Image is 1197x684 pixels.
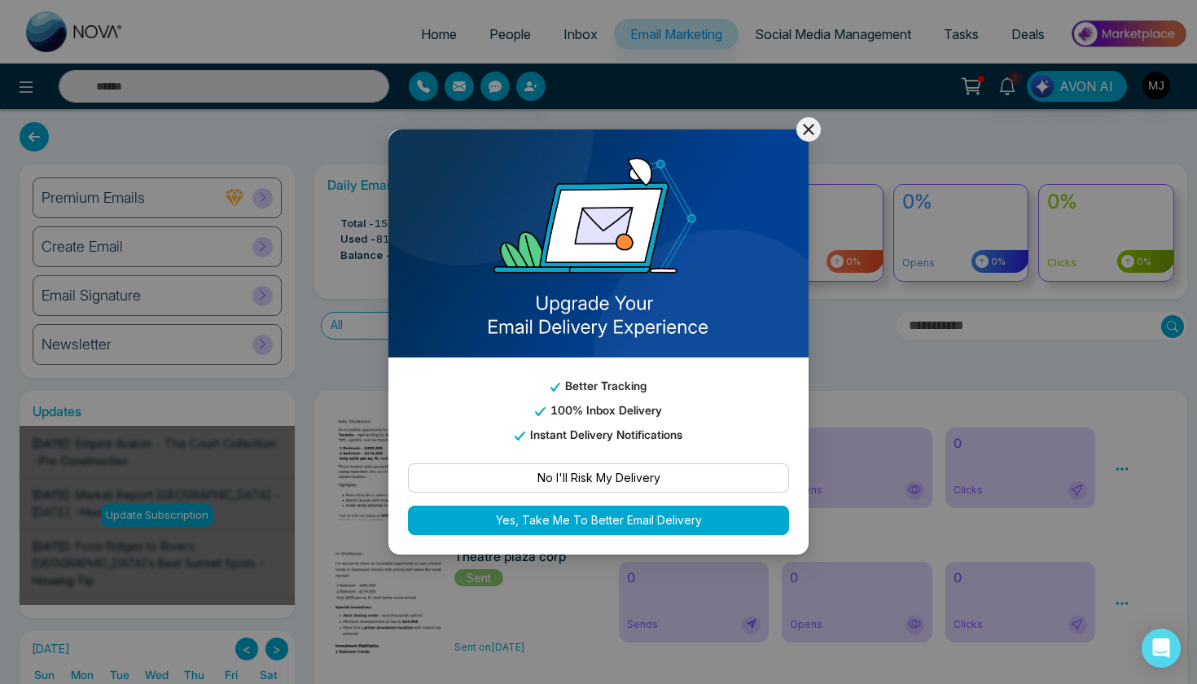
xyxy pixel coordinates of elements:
div: Open Intercom Messenger [1142,629,1181,668]
img: email_template_bg.png [388,129,809,357]
p: 100% Inbox Delivery [408,401,789,419]
p: Better Tracking [408,377,789,395]
img: tick_email_template.svg [535,407,545,416]
button: No I'll Risk My Delivery [408,463,789,493]
p: Instant Delivery Notifications [408,426,789,444]
img: tick_email_template.svg [550,383,560,392]
button: Yes, Take Me To Better Email Delivery [408,506,789,535]
img: tick_email_template.svg [515,432,524,441]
